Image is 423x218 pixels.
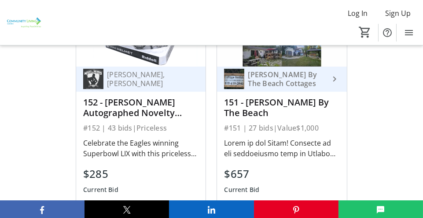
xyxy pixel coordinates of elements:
div: [PERSON_NAME], [PERSON_NAME] [103,70,188,88]
button: Sign Up [378,6,418,20]
img: Community Living London's Logo [5,4,43,41]
div: $285 [83,166,118,182]
span: Sign Up [385,8,411,19]
div: Current Bid [224,182,259,198]
div: Celebrate the Eagles winning Superbowl LIX with this priceless Novelty Mini NFL Helmet signed by ... [83,138,199,159]
button: Log In [341,6,375,20]
div: [PERSON_NAME] By The Beach Cottages [244,70,329,88]
a: Wright By The Beach Cottages [PERSON_NAME] By The Beach Cottages [217,67,346,92]
mat-icon: keyboard_arrow_right [329,74,340,84]
div: $657 [224,166,259,182]
img: Wright By The Beach Cottages [224,69,244,89]
button: Help [379,24,396,41]
div: Lorem ip dol Sitam! Consecte ad eli seddoeiusmo temp in Utlabo Etdol, mag ali enim admini veni qu... [224,138,339,159]
button: LinkedIn [169,200,254,218]
span: Log In [348,8,368,19]
div: 152 - [PERSON_NAME] Autographed Novelty Eagles Mini-NFL Helmet [83,97,199,118]
div: 151 - [PERSON_NAME] By The Beach [224,97,339,118]
div: #152 | 43 bids | Priceless [83,122,199,134]
button: X [85,200,169,218]
button: Menu [400,24,418,41]
button: Pinterest [254,200,338,218]
div: #151 | 27 bids | Value $1,000 [224,122,339,134]
img: Sydney Brown, Norma Sharpe [83,69,103,89]
button: SMS [338,200,423,218]
button: Cart [357,24,373,40]
div: Current Bid [83,182,118,198]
